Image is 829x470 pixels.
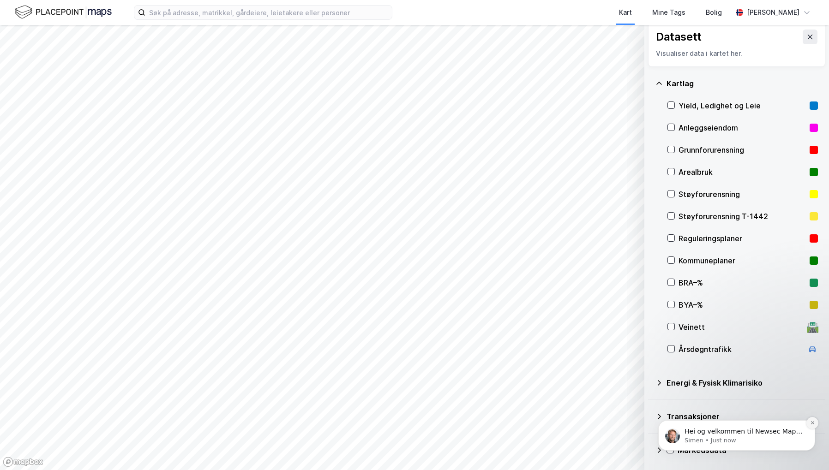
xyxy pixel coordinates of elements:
[619,7,632,18] div: Kart
[679,100,806,111] div: Yield, Ledighet og Leie
[679,233,806,244] div: Reguleringsplaner
[679,167,806,178] div: Arealbruk
[644,362,829,465] iframe: Intercom notifications message
[21,66,36,81] img: Profile image for Simen
[679,144,806,155] div: Grunnforurensning
[679,211,806,222] div: Støyforurensning T-1442
[656,30,702,44] div: Datasett
[679,122,806,133] div: Anleggseiendom
[679,277,806,288] div: BRA–%
[679,255,806,266] div: Kommuneplaner
[40,65,159,74] p: Hei og velkommen til Newsec Maps, [PERSON_NAME] det er du lurer på så er det bare å ta kontakt he...
[706,7,722,18] div: Bolig
[3,457,43,467] a: Mapbox homepage
[656,48,817,59] div: Visualiser data i kartet her.
[15,4,112,20] img: logo.f888ab2527a4732fd821a326f86c7f29.svg
[652,7,685,18] div: Mine Tags
[162,55,174,67] button: Dismiss notification
[667,78,818,89] div: Kartlag
[40,74,159,83] p: Message from Simen, sent Just now
[679,344,803,355] div: Årsdøgntrafikk
[679,189,806,200] div: Støyforurensning
[14,58,171,89] div: message notification from Simen, Just now. Hei og velkommen til Newsec Maps, Sonja Om det er du l...
[679,299,806,310] div: BYA–%
[747,7,799,18] div: [PERSON_NAME]
[806,321,819,333] div: 🛣️
[679,321,803,333] div: Veinett
[145,6,392,19] input: Søk på adresse, matrikkel, gårdeiere, leietakere eller personer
